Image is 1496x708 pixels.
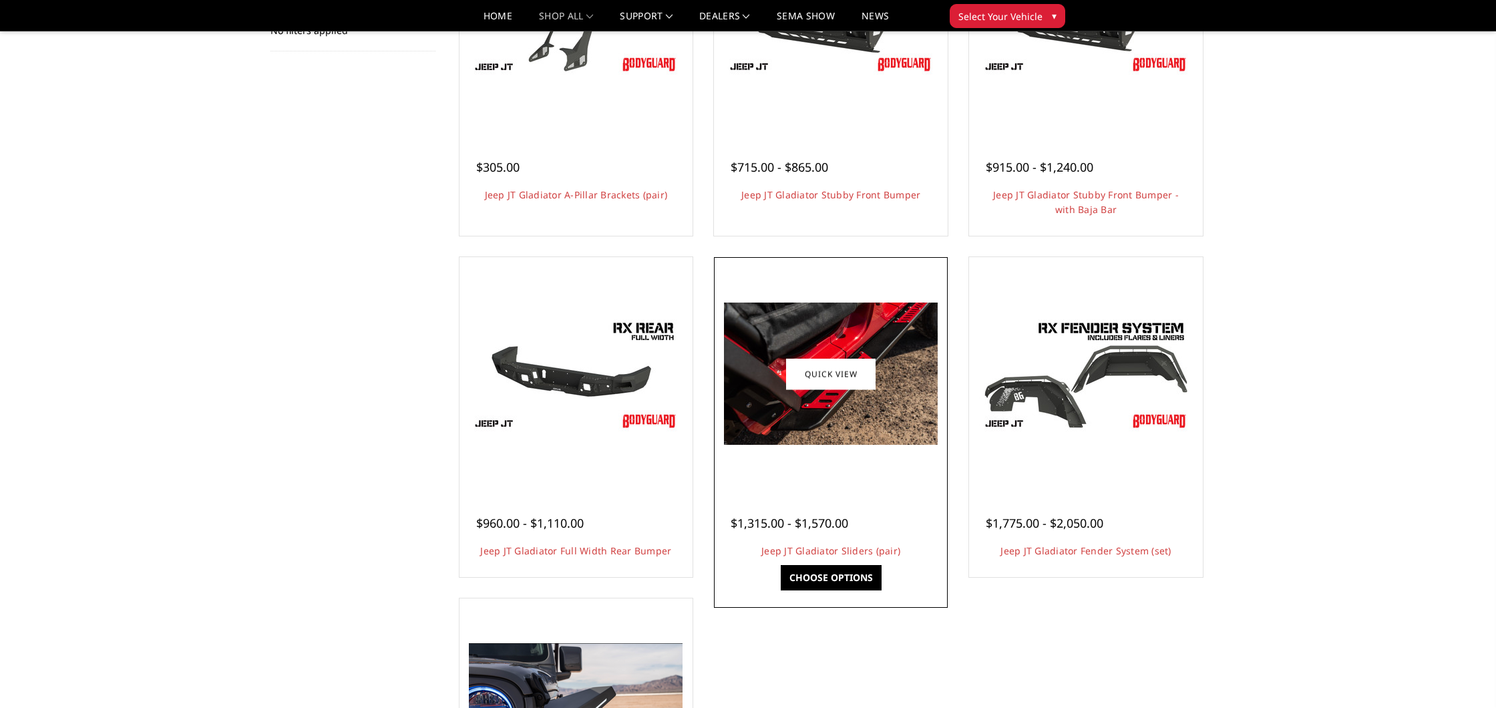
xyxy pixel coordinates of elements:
[539,11,593,31] a: shop all
[485,188,668,201] a: Jeep JT Gladiator A-Pillar Brackets (pair)
[1052,9,1057,23] span: ▾
[862,11,889,31] a: News
[958,9,1043,23] span: Select Your Vehicle
[717,260,944,488] a: Jeep JT Gladiator Sliders (pair) Jeep JT Gladiator Sliders (pair)
[476,159,520,175] span: $305.00
[476,515,584,531] span: $960.00 - $1,110.00
[986,159,1093,175] span: $915.00 - $1,240.00
[986,515,1103,531] span: $1,775.00 - $2,050.00
[777,11,835,31] a: SEMA Show
[731,159,828,175] span: $715.00 - $865.00
[724,303,938,445] img: Jeep JT Gladiator Sliders (pair)
[781,565,882,590] a: Choose Options
[972,260,1199,488] a: Jeep JT Gladiator Fender System (set) Jeep JT Gladiator Fender System (set)
[463,260,690,488] a: Jeep JT Gladiator Full Width Rear Bumper Jeep JT Gladiator Full Width Rear Bumper
[731,515,848,531] span: $1,315.00 - $1,570.00
[741,188,920,201] a: Jeep JT Gladiator Stubby Front Bumper
[786,358,876,389] a: Quick view
[1429,644,1496,708] iframe: Chat Widget
[699,11,750,31] a: Dealers
[484,11,512,31] a: Home
[480,544,671,557] a: Jeep JT Gladiator Full Width Rear Bumper
[1000,544,1171,557] a: Jeep JT Gladiator Fender System (set)
[950,4,1065,28] button: Select Your Vehicle
[993,188,1179,216] a: Jeep JT Gladiator Stubby Front Bumper - with Baja Bar
[761,544,900,557] a: Jeep JT Gladiator Sliders (pair)
[620,11,673,31] a: Support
